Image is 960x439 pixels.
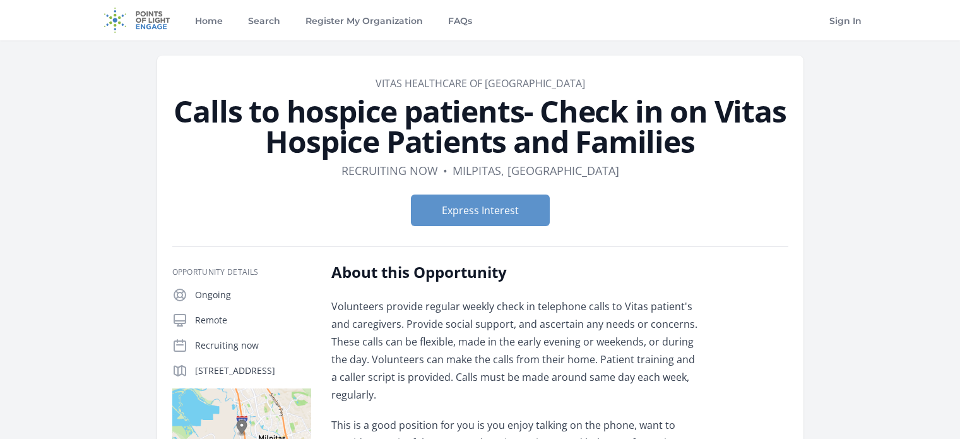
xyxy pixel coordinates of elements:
[376,76,585,90] a: VITAS Healthcare of [GEOGRAPHIC_DATA]
[195,314,311,327] p: Remote
[443,162,447,179] div: •
[453,162,619,179] dd: Milpitas, [GEOGRAPHIC_DATA]
[195,364,311,377] p: [STREET_ADDRESS]
[331,298,701,404] p: Volunteers provide regular weekly check in telephone calls to Vitas patient's and caregivers. Pro...
[341,162,438,179] dd: Recruiting now
[172,96,788,157] h1: Calls to hospice patients- Check in on Vitas Hospice Patients and Families
[195,339,311,352] p: Recruiting now
[195,289,311,301] p: Ongoing
[411,195,550,226] button: Express Interest
[172,267,311,277] h3: Opportunity Details
[331,262,701,282] h2: About this Opportunity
